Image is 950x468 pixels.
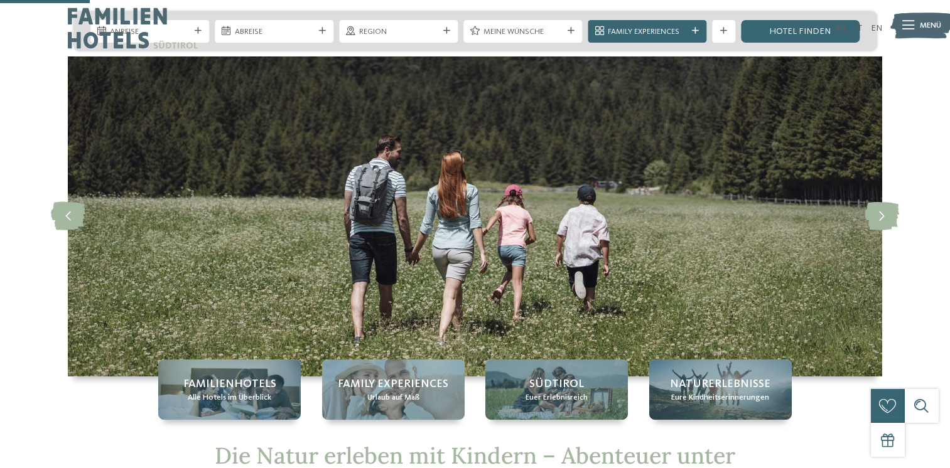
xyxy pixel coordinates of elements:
[855,24,862,33] a: IT
[367,392,419,403] span: Urlaub auf Maß
[649,359,792,420] a: Natur erleben mit Kindern – eine wichtige Erfahrung Naturerlebnisse Eure Kindheitserinnerungen
[920,20,941,31] span: Menü
[485,359,628,420] a: Natur erleben mit Kindern – eine wichtige Erfahrung Südtirol Euer Erlebnisreich
[671,392,769,403] span: Eure Kindheitserinnerungen
[183,376,276,392] span: Familienhotels
[526,392,588,403] span: Euer Erlebnisreich
[158,359,301,420] a: Natur erleben mit Kindern – eine wichtige Erfahrung Familienhotels Alle Hotels im Überblick
[670,376,770,392] span: Naturerlebnisse
[836,24,847,33] a: DE
[338,376,448,392] span: Family Experiences
[68,56,882,376] img: Natur erleben mit Kindern – eine wichtige Erfahrung
[322,359,465,420] a: Natur erleben mit Kindern – eine wichtige Erfahrung Family Experiences Urlaub auf Maß
[188,392,271,403] span: Alle Hotels im Überblick
[529,376,584,392] span: Südtirol
[871,24,882,33] a: EN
